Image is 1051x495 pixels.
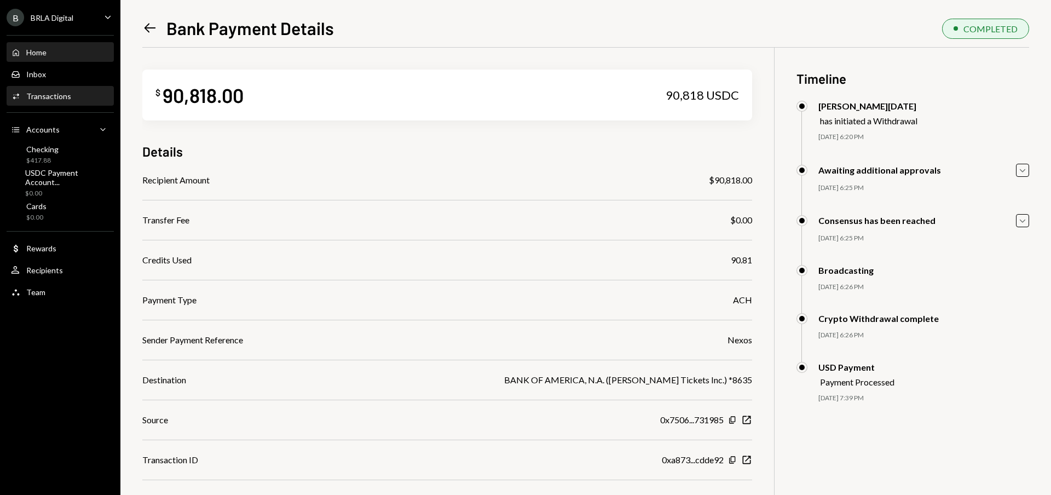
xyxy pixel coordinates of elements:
div: $0.00 [26,213,47,222]
div: $0.00 [25,189,109,198]
a: USDC Payment Account...$0.00 [7,170,114,196]
div: Source [142,413,168,427]
div: B [7,9,24,26]
div: 0x7506...731985 [660,413,724,427]
div: USDC Payment Account... [25,168,109,187]
a: Recipients [7,260,114,280]
div: Awaiting additional approvals [818,165,941,175]
div: BRLA Digital [31,13,73,22]
div: $ [155,87,160,98]
div: Home [26,48,47,57]
div: 0xa873...cdde92 [662,453,724,467]
div: Checking [26,145,59,154]
div: has initiated a Withdrawal [820,116,917,126]
div: Nexos [727,333,752,347]
div: $90,818.00 [709,174,752,187]
a: Checking$417.88 [7,141,114,168]
div: Destination [142,373,186,387]
div: [DATE] 6:26 PM [818,283,1029,292]
div: 90,818.00 [163,83,244,107]
h1: Bank Payment Details [166,17,334,39]
div: 90.81 [731,254,752,267]
h3: Timeline [796,70,1029,88]
a: Accounts [7,119,114,139]
div: [DATE] 6:26 PM [818,331,1029,340]
div: 90,818 USDC [666,88,739,103]
div: ACH [733,293,752,307]
div: Accounts [26,125,60,134]
div: Recipient Amount [142,174,210,187]
a: Transactions [7,86,114,106]
div: $0.00 [730,214,752,227]
div: BANK OF AMERICA, N.A. ([PERSON_NAME] Tickets Inc.) *8635 [504,373,752,387]
div: Transaction ID [142,453,198,467]
div: Broadcasting [818,265,874,275]
div: Consensus has been reached [818,215,935,226]
div: Payment Processed [820,377,894,387]
div: COMPLETED [963,24,1018,34]
div: Credits Used [142,254,192,267]
div: Cards [26,202,47,211]
div: [PERSON_NAME][DATE] [818,101,917,111]
a: Inbox [7,64,114,84]
div: [DATE] 6:25 PM [818,234,1029,243]
div: [DATE] 7:39 PM [818,394,1029,403]
a: Home [7,42,114,62]
a: Team [7,282,114,302]
div: Transactions [26,91,71,101]
div: [DATE] 6:20 PM [818,133,1029,142]
div: Rewards [26,244,56,253]
div: Sender Payment Reference [142,333,243,347]
div: USD Payment [818,362,894,372]
div: Inbox [26,70,46,79]
div: Transfer Fee [142,214,189,227]
div: Recipients [26,266,63,275]
a: Rewards [7,238,114,258]
div: $417.88 [26,156,59,165]
div: Crypto Withdrawal complete [818,313,939,324]
div: Team [26,287,45,297]
div: [DATE] 6:25 PM [818,183,1029,193]
h3: Details [142,142,183,160]
a: Cards$0.00 [7,198,114,225]
div: Payment Type [142,293,197,307]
